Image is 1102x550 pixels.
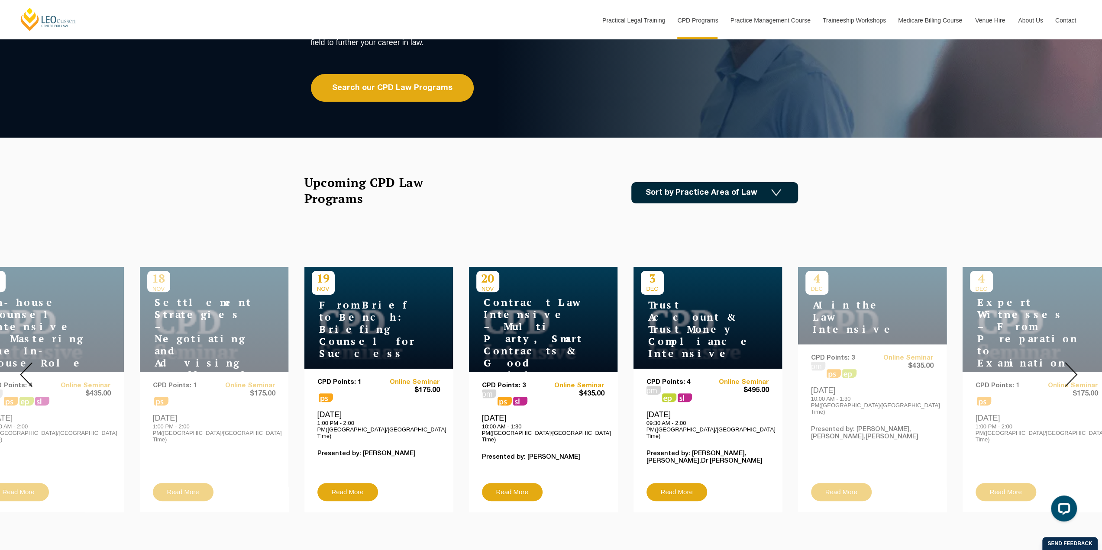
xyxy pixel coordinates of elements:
span: ps [498,397,512,405]
span: $495.00 [708,386,769,395]
a: Practical Legal Training [596,2,671,39]
img: Next [1065,362,1077,387]
a: Read More [482,483,543,501]
span: $175.00 [378,386,440,395]
a: Search our CPD Law Programs [311,74,474,102]
p: 3 [641,271,664,286]
a: Medicare Billing Course [892,2,969,39]
a: [PERSON_NAME] Centre for Law [19,7,77,32]
h4: From Brief to Bench: Briefing Counsel for Success [312,299,420,360]
p: CPD Points: 3 [482,382,543,389]
span: sl [678,393,692,402]
span: pm [646,386,661,395]
div: [DATE] [317,410,440,439]
a: Contact [1049,2,1083,39]
a: Practice Management Course [724,2,816,39]
span: ps [319,393,333,402]
img: Prev [20,362,32,387]
iframe: LiveChat chat widget [1044,492,1080,528]
a: Traineeship Workshops [816,2,892,39]
h4: Trust Account & Trust Money Compliance Intensive [641,299,749,360]
p: Presented by: [PERSON_NAME] [482,454,604,461]
p: 19 [312,271,335,286]
span: sl [513,397,527,405]
p: CPD Points: 1 [317,379,379,386]
span: NOV [312,286,335,292]
p: 09:30 AM - 2:00 PM([GEOGRAPHIC_DATA]/[GEOGRAPHIC_DATA] Time) [646,420,769,439]
p: Presented by: [PERSON_NAME],[PERSON_NAME],Dr [PERSON_NAME] [646,450,769,465]
p: 20 [476,271,499,286]
a: Online Seminar [543,382,604,389]
h4: Contract Law Intensive – Multi Party, Smart Contracts & Good Faith [476,296,585,381]
span: pm [482,389,496,398]
a: Venue Hire [969,2,1012,39]
a: CPD Programs [671,2,724,39]
a: Online Seminar [708,379,769,386]
h2: Upcoming CPD Law Programs [304,174,445,206]
p: CPD Points: 4 [646,379,708,386]
p: 1:00 PM - 2:00 PM([GEOGRAPHIC_DATA]/[GEOGRAPHIC_DATA] Time) [317,420,440,439]
p: 10:00 AM - 1:30 PM([GEOGRAPHIC_DATA]/[GEOGRAPHIC_DATA] Time) [482,423,604,443]
a: About Us [1012,2,1049,39]
a: Read More [317,483,378,501]
span: DEC [641,286,664,292]
div: [DATE] [646,410,769,439]
img: Icon [771,189,781,196]
div: [DATE] [482,413,604,443]
p: Presented by: [PERSON_NAME] [317,450,440,457]
span: ps [662,393,676,402]
span: $435.00 [543,389,604,399]
a: Online Seminar [378,379,440,386]
a: Sort by Practice Area of Law [631,182,798,203]
a: Read More [646,483,707,501]
span: NOV [476,286,499,292]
